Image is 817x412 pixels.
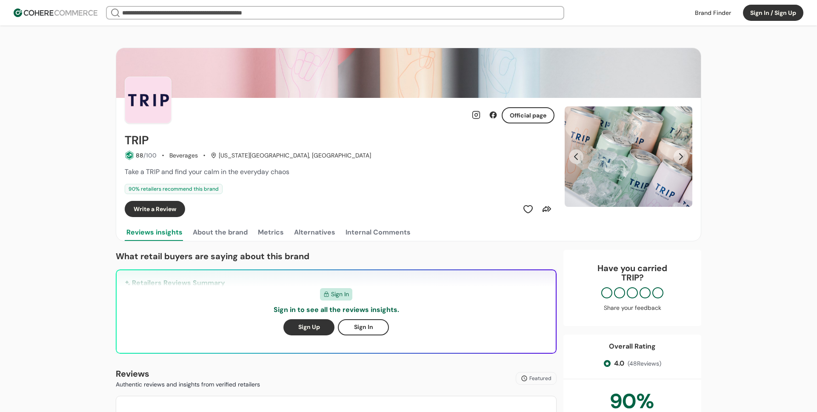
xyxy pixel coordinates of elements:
p: TRIP ? [572,273,693,282]
span: 4.0 [614,358,624,369]
button: Metrics [256,224,286,241]
div: [US_STATE][GEOGRAPHIC_DATA], [GEOGRAPHIC_DATA] [211,151,371,160]
b: Reviews [116,368,149,379]
div: Share your feedback [572,303,693,312]
div: Internal Comments [346,227,411,237]
p: Sign in to see all the reviews insights. [274,305,399,315]
button: Previous Slide [569,149,583,164]
span: Take a TRIP and find your calm in the everyday chaos [125,167,289,176]
img: Brand cover image [116,48,701,98]
p: What retail buyers are saying about this brand [116,250,557,263]
span: /100 [143,152,157,159]
div: Beverages [169,151,198,160]
img: Cohere Logo [14,9,97,17]
span: Sign In [331,290,349,299]
button: Sign In / Sign Up [743,5,803,21]
img: Brand Photo [125,77,171,123]
img: Slide 0 [565,106,692,207]
div: Slide 1 [565,106,692,207]
span: 88 [136,152,143,159]
button: Sign Up [283,319,334,335]
p: Authentic reviews and insights from verified retailers [116,380,260,389]
div: Have you carried [572,263,693,282]
button: Sign In [338,319,389,335]
button: Next Slide [674,149,688,164]
h2: TRIP [125,134,149,147]
button: Write a Review [125,201,185,217]
span: ( 48 Reviews) [628,359,661,368]
div: Overall Rating [609,341,656,352]
span: Featured [529,375,551,382]
div: 90 % retailers recommend this brand [125,184,223,194]
button: About the brand [191,224,249,241]
div: Carousel [565,106,692,207]
button: Alternatives [292,224,337,241]
button: Reviews insights [125,224,184,241]
button: Official page [502,107,554,123]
